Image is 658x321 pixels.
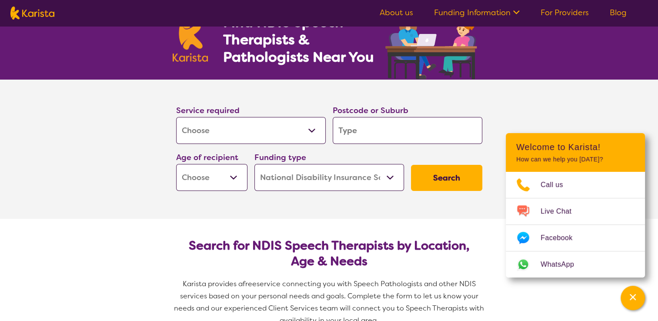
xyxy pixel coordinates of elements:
[183,279,243,288] span: Karista provides a
[333,117,482,144] input: Type
[541,205,582,218] span: Live Chat
[541,178,574,191] span: Call us
[621,286,645,310] button: Channel Menu
[506,133,645,278] div: Channel Menu
[610,7,627,18] a: Blog
[176,152,238,163] label: Age of recipient
[434,7,520,18] a: Funding Information
[176,105,240,116] label: Service required
[541,7,589,18] a: For Providers
[541,231,583,244] span: Facebook
[243,279,257,288] span: free
[183,238,475,269] h2: Search for NDIS Speech Therapists by Location, Age & Needs
[541,258,585,271] span: WhatsApp
[411,165,482,191] button: Search
[10,7,54,20] img: Karista logo
[378,3,486,80] img: speech-therapy
[506,251,645,278] a: Web link opens in a new tab.
[173,15,208,62] img: Karista logo
[223,13,384,66] h1: Find NDIS Speech Therapists & Pathologists Near You
[380,7,413,18] a: About us
[516,156,635,163] p: How can we help you [DATE]?
[254,152,306,163] label: Funding type
[506,172,645,278] ul: Choose channel
[516,142,635,152] h2: Welcome to Karista!
[333,105,408,116] label: Postcode or Suburb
